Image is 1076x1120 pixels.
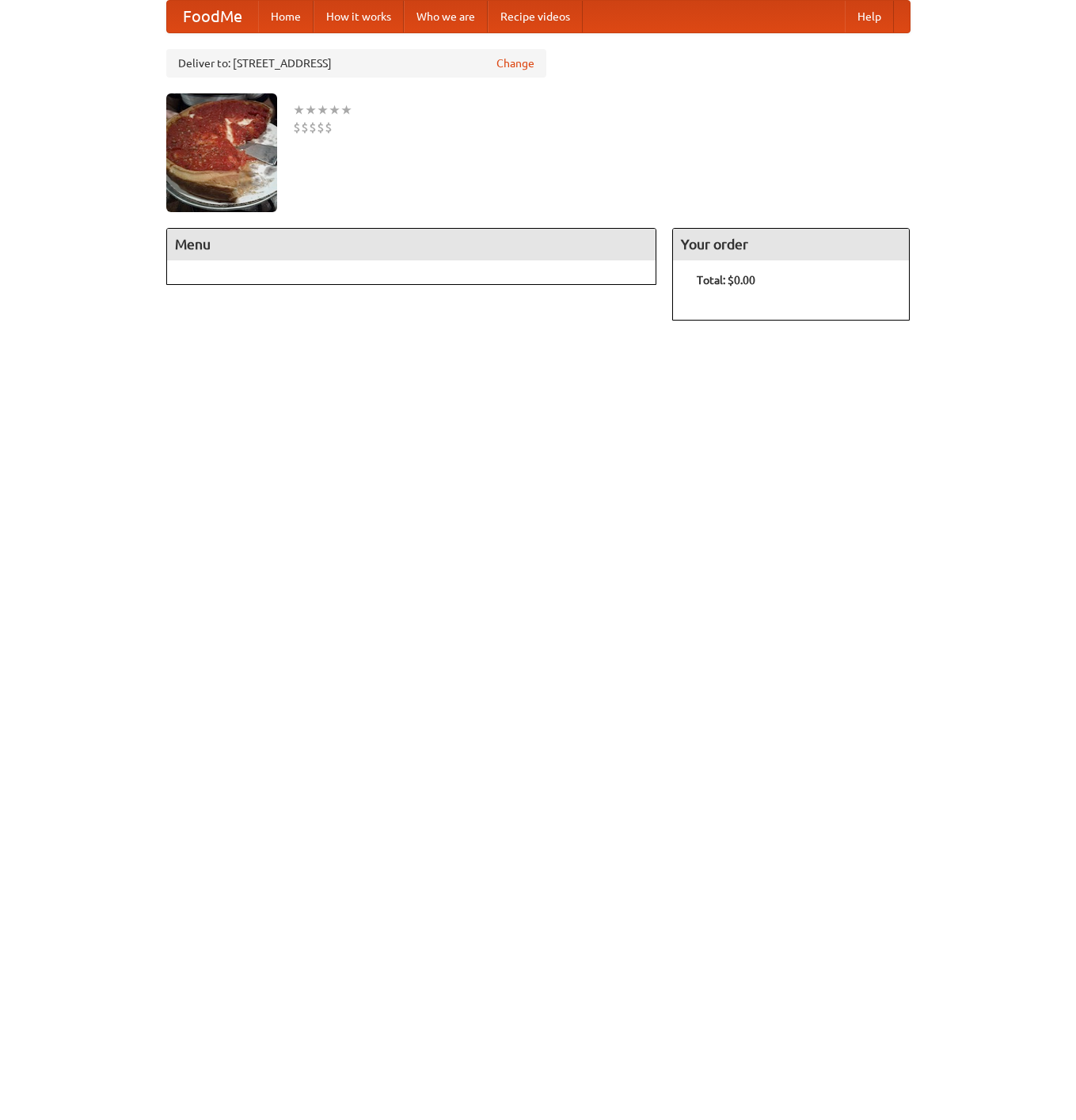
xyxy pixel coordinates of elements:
a: Change [496,55,534,71]
li: ★ [340,101,352,119]
li: ★ [293,101,305,119]
h4: Your order [673,229,909,260]
div: Deliver to: [STREET_ADDRESS] [166,49,546,78]
a: How it works [314,1,404,32]
li: ★ [305,101,317,119]
a: Who we are [404,1,488,32]
a: Help [845,1,894,32]
li: $ [309,119,317,136]
a: Recipe videos [488,1,583,32]
a: FoodMe [167,1,258,32]
b: Total: $0.00 [697,274,755,287]
li: ★ [329,101,340,119]
li: $ [317,119,325,136]
li: $ [325,119,333,136]
a: Home [258,1,314,32]
img: angular.jpg [166,93,277,212]
li: $ [293,119,301,136]
h4: Menu [167,229,656,260]
li: ★ [317,101,329,119]
li: $ [301,119,309,136]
